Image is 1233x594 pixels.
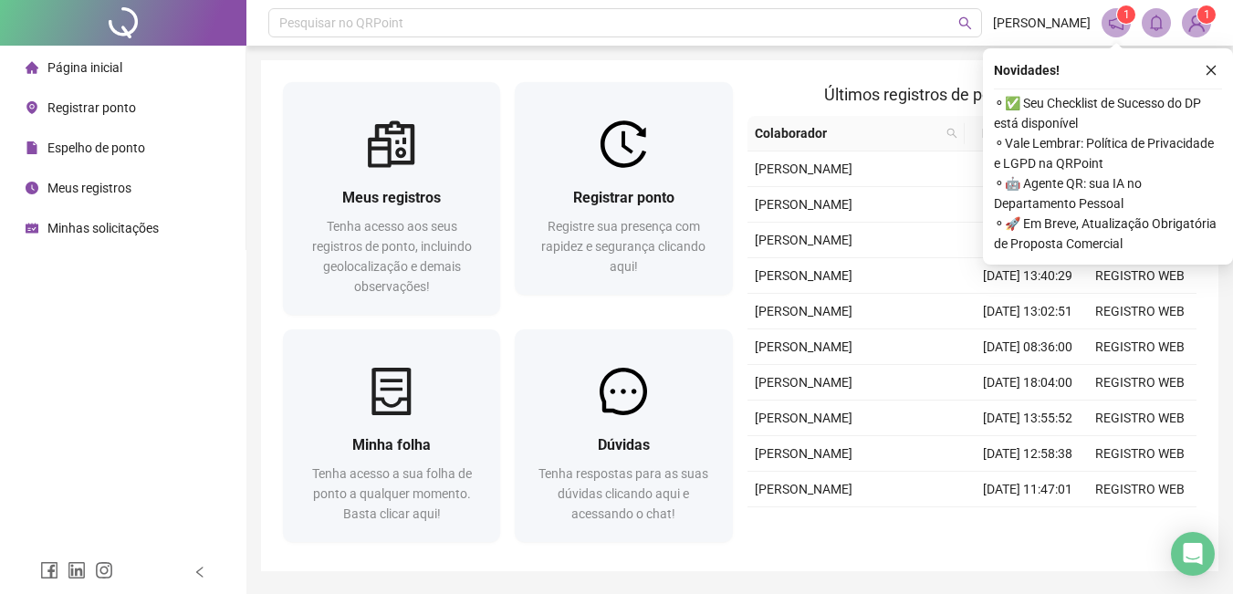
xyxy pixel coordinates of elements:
td: REGISTRO WEB [1084,401,1196,436]
span: Meus registros [342,189,441,206]
span: search [943,120,961,147]
td: [DATE] 13:55:52 [972,401,1084,436]
span: [PERSON_NAME] [755,482,852,496]
div: Open Intercom Messenger [1171,532,1215,576]
span: [PERSON_NAME] [755,304,852,318]
span: notification [1108,15,1124,31]
span: [PERSON_NAME] [755,268,852,283]
span: environment [26,101,38,114]
span: Últimos registros de ponto sincronizados [824,85,1119,104]
span: [PERSON_NAME] [755,162,852,176]
td: REGISTRO WEB [1084,294,1196,329]
a: Minha folhaTenha acesso a sua folha de ponto a qualquer momento. Basta clicar aqui! [283,329,500,542]
span: file [26,141,38,154]
span: instagram [95,561,113,579]
td: REGISTRO WEB [1084,507,1196,543]
td: [DATE] 18:04:00 [972,365,1084,401]
span: Colaborador [755,123,940,143]
span: ⚬ 🚀 Em Breve, Atualização Obrigatória de Proposta Comercial [994,214,1222,254]
span: Minha folha [352,436,431,453]
a: Meus registrosTenha acesso aos seus registros de ponto, incluindo geolocalização e demais observa... [283,82,500,315]
span: Registre sua presença com rapidez e segurança clicando aqui! [541,219,705,274]
span: clock-circle [26,182,38,194]
span: [PERSON_NAME] [755,233,852,247]
span: close [1205,64,1217,77]
span: Meus registros [47,181,131,195]
sup: 1 [1117,5,1135,24]
span: Data/Hora [972,123,1051,143]
span: ⚬ 🤖 Agente QR: sua IA no Departamento Pessoal [994,173,1222,214]
span: [PERSON_NAME] [755,375,852,390]
span: [PERSON_NAME] [755,411,852,425]
span: bell [1148,15,1165,31]
span: [PERSON_NAME] [755,197,852,212]
span: schedule [26,222,38,234]
th: Data/Hora [965,116,1073,151]
span: linkedin [68,561,86,579]
span: [PERSON_NAME] [755,339,852,354]
td: REGISTRO WEB [1084,258,1196,294]
td: [DATE] 17:23:36 [972,507,1084,543]
td: REGISTRO WEB [1084,436,1196,472]
td: [DATE] 18:13:46 [972,223,1084,258]
span: [PERSON_NAME] [755,446,852,461]
sup: Atualize o seu contato no menu Meus Dados [1197,5,1216,24]
span: search [958,16,972,30]
span: [PERSON_NAME] [993,13,1091,33]
a: Registrar pontoRegistre sua presença com rapidez e segurança clicando aqui! [515,82,732,295]
span: Tenha respostas para as suas dúvidas clicando aqui e acessando o chat! [538,466,708,521]
td: [DATE] 11:47:01 [972,472,1084,507]
span: search [946,128,957,139]
td: REGISTRO WEB [1084,365,1196,401]
td: [DATE] 13:40:29 [972,258,1084,294]
td: [DATE] 08:56:29 [972,187,1084,223]
span: Dúvidas [598,436,650,453]
span: Minhas solicitações [47,221,159,235]
img: 84178 [1183,9,1210,36]
span: Espelho de ponto [47,141,145,155]
span: Tenha acesso a sua folha de ponto a qualquer momento. Basta clicar aqui! [312,466,472,521]
td: REGISTRO WEB [1084,329,1196,365]
span: 1 [1204,8,1210,21]
td: [DATE] 12:58:38 [972,436,1084,472]
td: REGISTRO WEB [1084,472,1196,507]
span: Registrar ponto [47,100,136,115]
td: [DATE] 08:36:00 [972,329,1084,365]
span: 1 [1123,8,1130,21]
span: Novidades ! [994,60,1060,80]
span: Tenha acesso aos seus registros de ponto, incluindo geolocalização e demais observações! [312,219,472,294]
span: home [26,61,38,74]
span: ⚬ ✅ Seu Checklist de Sucesso do DP está disponível [994,93,1222,133]
span: left [193,566,206,578]
td: [DATE] 13:02:51 [972,294,1084,329]
a: DúvidasTenha respostas para as suas dúvidas clicando aqui e acessando o chat! [515,329,732,542]
td: [DATE] 12:21:42 [972,151,1084,187]
span: ⚬ Vale Lembrar: Política de Privacidade e LGPD na QRPoint [994,133,1222,173]
span: Página inicial [47,60,122,75]
span: facebook [40,561,58,579]
span: Registrar ponto [573,189,674,206]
